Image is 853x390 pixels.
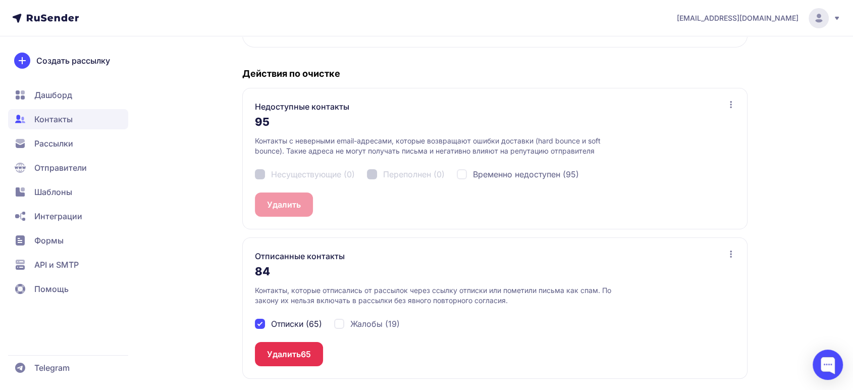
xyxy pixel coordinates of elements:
span: 65 [301,348,311,360]
span: Telegram [34,362,70,374]
span: [EMAIL_ADDRESS][DOMAIN_NAME] [677,13,798,23]
span: Рассылки [34,137,73,150]
p: Контакты, которые отписались от рассылок через ссылку отписки или пометили письма как спам. По за... [255,285,631,306]
h3: Отписанные контакты [255,250,345,262]
span: Шаблоны [34,186,72,198]
span: Формы [34,234,64,247]
span: Отписки (65) [271,318,322,330]
span: Отправители [34,162,87,174]
span: Интеграции [34,210,82,222]
p: Контакты с неверными email-адресами, которые возвращают ошибки доставки (hard bounce и soft bounc... [255,136,631,156]
span: Создать рассылку [36,55,110,67]
h3: Недоступные контакты [255,101,349,113]
div: 95 [255,113,735,136]
span: Временно недоступен (95) [473,168,579,180]
span: Помощь [34,283,69,295]
span: Дашборд [34,89,72,101]
a: Telegram [8,358,128,378]
span: API и SMTP [34,259,79,271]
button: Удалить65 [255,342,323,366]
h4: Действия по очистке [242,68,748,80]
div: 84 [255,262,735,285]
span: Жалобы (19) [350,318,400,330]
span: Контакты [34,113,73,125]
